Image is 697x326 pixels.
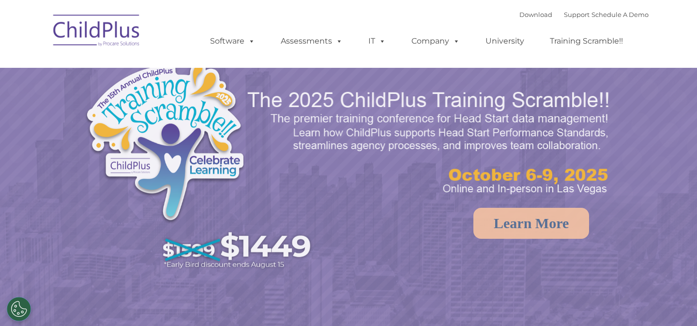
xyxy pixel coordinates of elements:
a: University [476,31,534,51]
a: Download [519,11,552,18]
a: Assessments [271,31,352,51]
img: ChildPlus by Procare Solutions [48,8,145,56]
a: Schedule A Demo [591,11,649,18]
a: IT [359,31,395,51]
font: | [519,11,649,18]
a: Training Scramble!! [540,31,633,51]
a: Software [200,31,265,51]
a: Learn More [473,208,589,239]
button: Cookies Settings [7,297,31,321]
a: Company [402,31,470,51]
a: Support [564,11,590,18]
